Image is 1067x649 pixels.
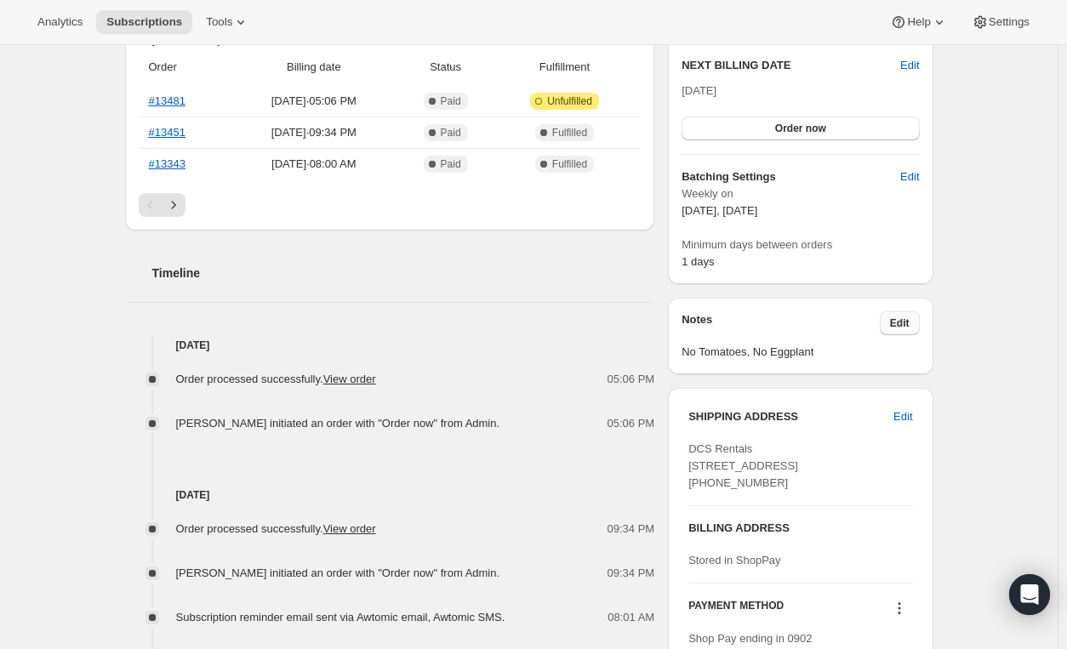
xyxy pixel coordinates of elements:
span: [PERSON_NAME] initiated an order with "Order now" from Admin. [176,566,500,579]
span: 09:34 PM [608,521,655,538]
button: Edit [880,311,920,335]
span: Paid [441,157,461,171]
h3: BILLING ADDRESS [688,520,912,537]
h4: [DATE] [125,487,655,504]
a: #13343 [149,157,185,170]
a: #13481 [149,94,185,107]
button: Subscriptions [96,10,192,34]
button: Edit [883,403,922,430]
span: Paid [441,94,461,108]
span: Subscriptions [106,15,182,29]
span: 08:01 AM [608,609,654,626]
span: Tools [206,15,232,29]
span: Order now [775,122,826,135]
span: 1 days [682,255,714,268]
a: View order [323,373,376,385]
span: [DATE] · 08:00 AM [235,156,392,173]
span: 05:06 PM [608,371,655,388]
span: Analytics [37,15,83,29]
span: 05:06 PM [608,415,655,432]
h2: NEXT BILLING DATE [682,57,900,74]
button: Help [880,10,957,34]
span: Settings [989,15,1030,29]
span: Fulfilled [552,126,587,139]
span: Stored in ShopPay [688,554,780,566]
span: Status [402,59,488,76]
span: [DATE], [DATE] [682,204,757,217]
span: Billing date [235,59,392,76]
button: Settings [961,10,1040,34]
a: #13451 [149,126,185,139]
span: Order processed successfully. [176,373,376,385]
span: Help [907,15,930,29]
a: View order [323,522,376,535]
button: Tools [196,10,260,34]
span: DCS Rentals [STREET_ADDRESS] [PHONE_NUMBER] [688,442,798,489]
h3: SHIPPING ADDRESS [688,408,893,425]
button: Next [162,193,185,217]
span: Order processed successfully. [176,522,376,535]
span: Edit [890,316,910,330]
span: Edit [900,168,919,185]
button: Edit [900,57,919,74]
span: Minimum days between orders [682,236,919,253]
span: 09:34 PM [608,565,655,582]
span: Weekly on [682,185,919,202]
h3: Notes [682,311,880,335]
button: Edit [890,163,929,191]
span: Fulfillment [499,59,630,76]
h6: Batching Settings [682,168,900,185]
span: Edit [893,408,912,425]
button: Order now [682,117,919,140]
nav: Pagination [139,193,642,217]
button: Analytics [27,10,93,34]
span: Subscription reminder email sent via Awtomic email, Awtomic SMS. [176,611,505,623]
span: [PERSON_NAME] initiated an order with "Order now" from Admin. [176,417,500,430]
span: [DATE] [682,84,716,97]
div: Open Intercom Messenger [1009,574,1050,615]
span: [DATE] · 09:34 PM [235,124,392,141]
h2: Timeline [152,265,655,282]
h3: PAYMENT METHOD [688,599,784,622]
h4: [DATE] [125,337,655,354]
span: Fulfilled [552,157,587,171]
span: [DATE] · 05:06 PM [235,93,392,110]
span: Unfulfilled [547,94,592,108]
th: Order [139,48,231,86]
span: Paid [441,126,461,139]
span: No Tomatoes, No Eggplant [682,344,919,361]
